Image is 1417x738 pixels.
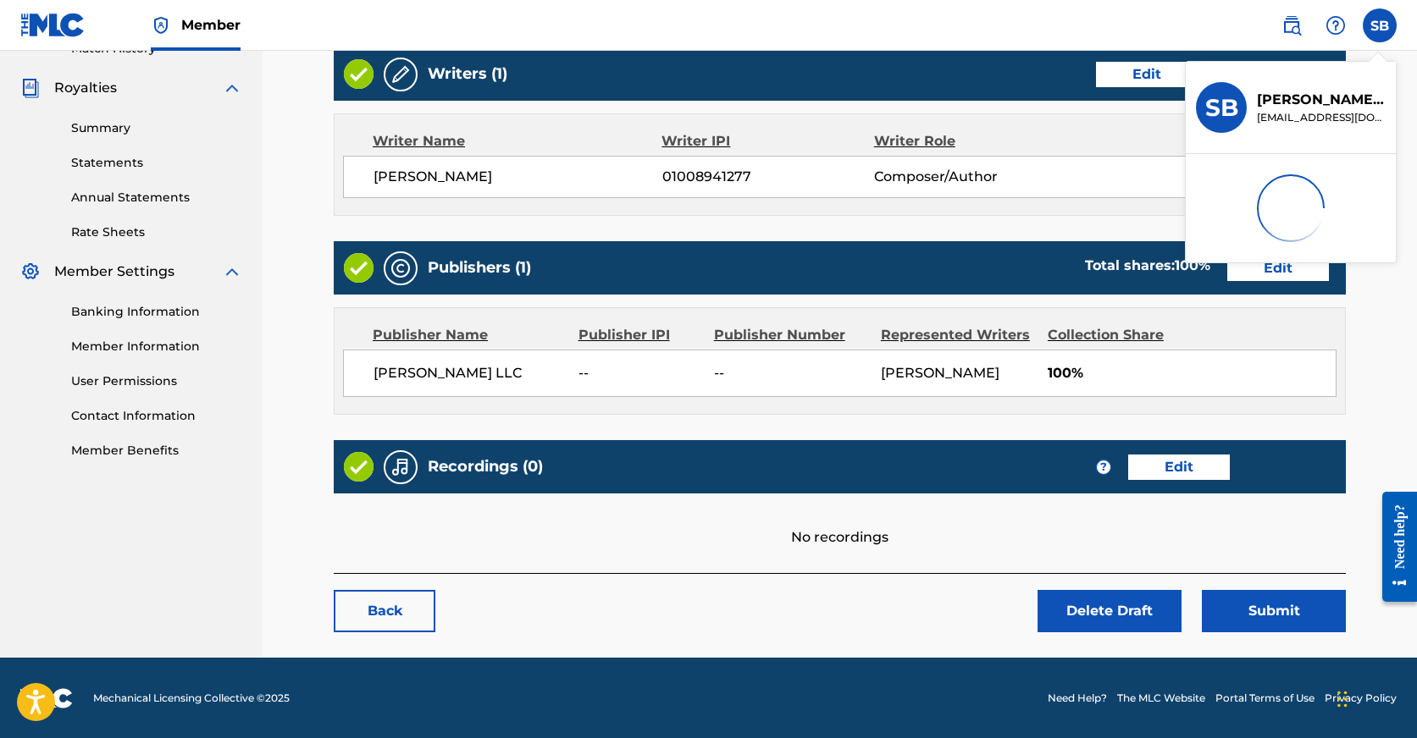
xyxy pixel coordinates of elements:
img: preloader [1248,166,1333,251]
a: Member Information [71,338,242,355]
img: Royalties [20,78,41,98]
span: 100 % [1175,257,1210,273]
span: Royalties [54,78,117,98]
div: No recordings [334,493,1346,548]
a: Rate Sheets [71,223,242,241]
img: Member Settings [20,262,41,282]
div: Publisher IPI [578,325,701,345]
div: Collection Share [1048,325,1193,345]
span: Composer/Author [874,167,1066,187]
a: Back [334,590,435,632]
a: Annual Statements [71,189,242,207]
h5: Recordings (0) [428,457,543,476]
div: Writer IPI [661,131,873,151]
a: Portal Terms of Use [1215,691,1315,706]
img: Valid [344,253,374,283]
img: Valid [344,452,374,482]
a: Need Help? [1048,691,1107,706]
div: Represented Writers [881,325,1035,345]
img: expand [222,262,242,282]
a: Edit [1128,454,1230,480]
img: search [1281,15,1302,36]
div: Total shares: [1085,256,1210,276]
span: 01008941277 [662,167,874,187]
a: Summary [71,119,242,137]
div: Writer Role [874,131,1067,151]
span: -- [578,363,701,383]
a: The MLC Website [1117,691,1205,706]
span: Member Settings [54,262,174,282]
button: Delete Draft [1038,590,1182,632]
img: logo [20,688,73,708]
h3: SB [1205,93,1238,123]
img: expand [222,78,242,98]
div: User Menu [1363,8,1397,42]
div: Publisher Number [714,325,868,345]
iframe: Resource Center [1370,474,1417,619]
img: Writers [390,64,411,85]
a: Public Search [1275,8,1309,42]
h5: Writers (1) [428,64,507,84]
img: Top Rightsholder [151,15,171,36]
span: Mechanical Licensing Collective © 2025 [93,691,290,706]
a: Edit [1096,62,1198,87]
a: Privacy Policy [1325,691,1397,706]
div: Help [1319,8,1353,42]
img: Valid [344,59,374,89]
span: [PERSON_NAME] LLC [374,363,566,383]
a: Banking Information [71,303,242,321]
span: [PERSON_NAME] [374,167,662,187]
div: Publisher Name [373,325,566,345]
span: 100% [1048,363,1336,383]
a: User Permissions [71,372,242,390]
span: ? [1097,460,1110,474]
a: Member Benefits [71,442,242,460]
img: Publishers [390,258,411,278]
iframe: Chat Widget [1332,657,1417,738]
p: Steven Bonenfant [1257,90,1386,110]
img: Recordings [390,457,411,477]
img: MLC Logo [20,13,86,37]
a: Edit [1227,256,1329,281]
span: -- [714,363,868,383]
a: Statements [71,154,242,172]
a: Contact Information [71,407,242,425]
h5: Publishers (1) [428,258,531,278]
div: Writer Name [373,131,661,151]
img: help [1326,15,1346,36]
span: Member [181,15,241,35]
button: Submit [1202,590,1346,632]
div: Drag [1337,674,1348,724]
p: steveyb27@gmail.com [1257,110,1386,125]
span: [PERSON_NAME] [881,365,999,381]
